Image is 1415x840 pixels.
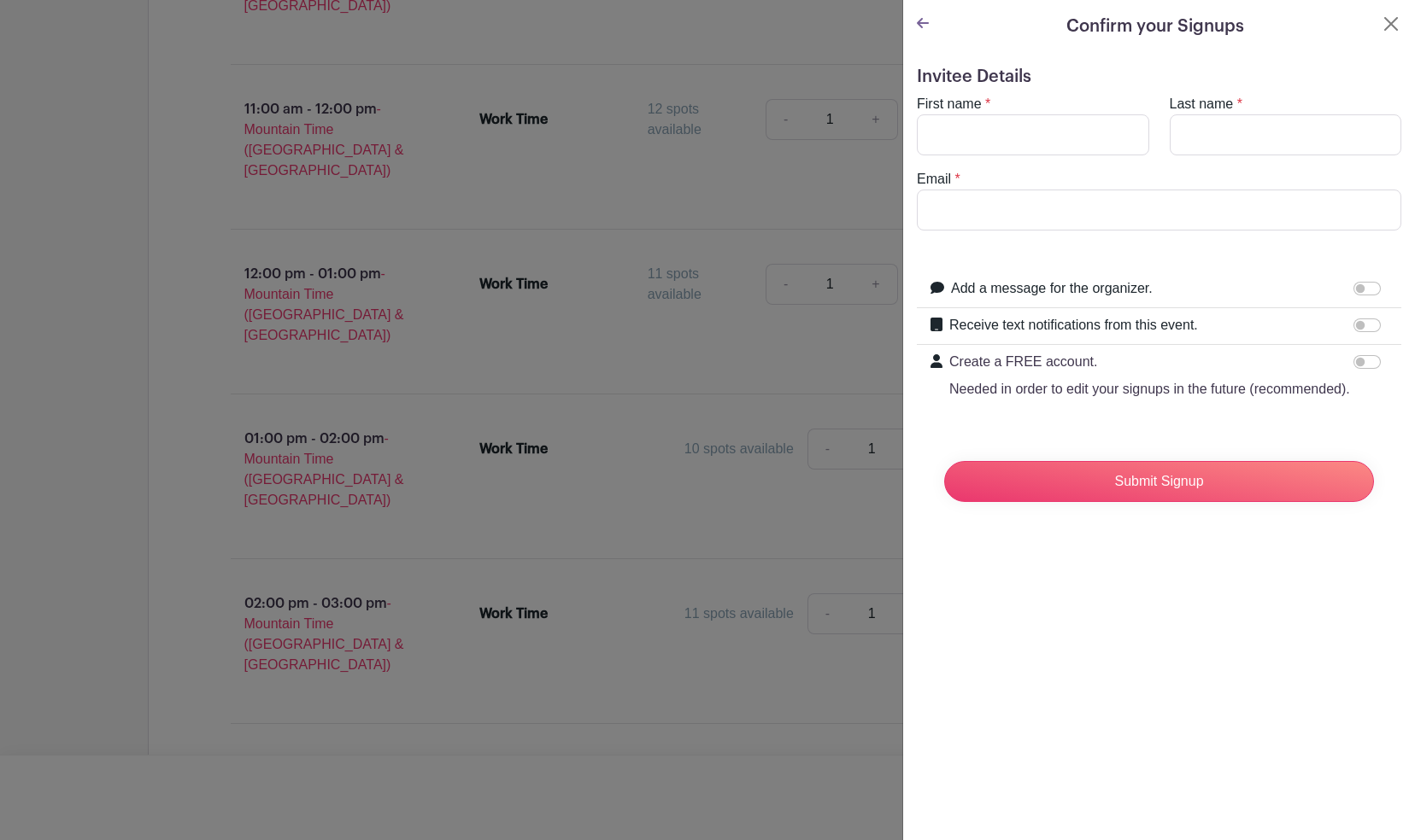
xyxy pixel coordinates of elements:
[1381,14,1401,34] button: Close
[949,352,1350,372] p: Create a FREE account.
[1170,94,1234,114] label: Last name
[917,67,1401,87] h5: Invitee Details
[917,94,982,114] label: First name
[949,315,1198,335] label: Receive text notifications from this event.
[1066,14,1244,39] h5: Confirm your Signups
[944,461,1374,502] input: Submit Signup
[917,169,951,190] label: Email
[951,278,1153,299] label: Add a message for the organizer.
[949,379,1350,400] p: Needed in order to edit your signups in the future (recommended).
